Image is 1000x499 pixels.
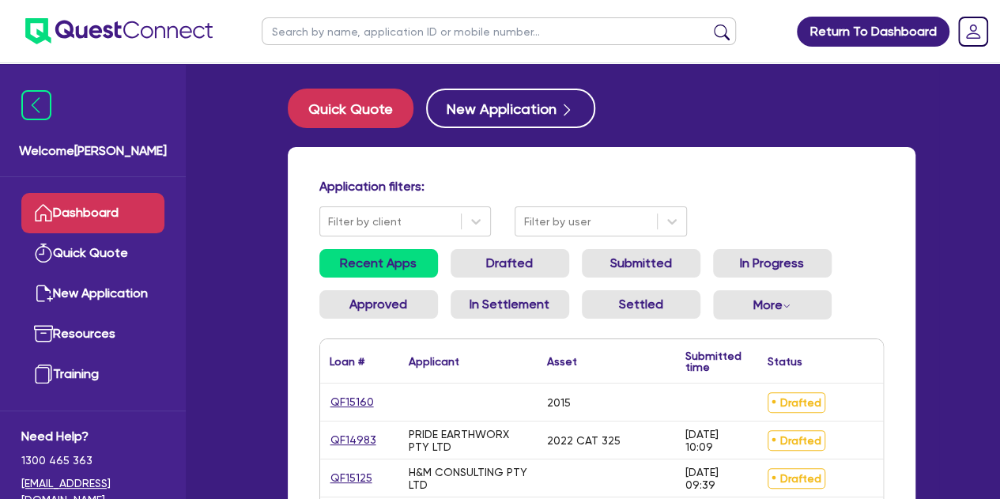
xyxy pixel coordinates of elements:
span: Need Help? [21,427,164,446]
img: quick-quote [34,244,53,263]
a: New Application [21,274,164,314]
a: Resources [21,314,164,354]
div: [DATE] 10:09 [685,428,749,453]
div: Loan # [330,356,364,367]
span: Drafted [768,392,825,413]
img: new-application [34,284,53,303]
img: training [34,365,53,384]
div: Applicant [409,356,459,367]
a: Dropdown toggle [953,11,994,52]
a: Recent Apps [319,249,438,278]
span: 1300 465 363 [21,452,164,469]
div: [DATE] 09:39 [685,466,749,491]
a: Drafted [451,249,569,278]
a: Return To Dashboard [797,17,949,47]
a: QF15160 [330,393,375,411]
button: Dropdown toggle [713,290,832,319]
span: Drafted [768,468,825,489]
img: resources [34,324,53,343]
div: H&M CONSULTING PTY LTD [409,466,528,491]
a: Training [21,354,164,395]
a: QF15125 [330,469,373,487]
div: Status [768,356,802,367]
a: Dashboard [21,193,164,233]
span: Welcome [PERSON_NAME] [19,142,167,161]
img: quest-connect-logo-blue [25,18,213,44]
div: PRIDE EARTHWORX PTY LTD [409,428,528,453]
a: Quick Quote [288,89,426,128]
div: 2015 [547,396,571,409]
div: 2022 CAT 325 [547,434,621,447]
span: Drafted [768,430,825,451]
a: In Progress [713,249,832,278]
div: Asset [547,356,577,367]
a: Submitted [582,249,700,278]
a: In Settlement [451,290,569,319]
div: Submitted time [685,350,742,372]
h4: Application filters: [319,179,884,194]
img: icon-menu-close [21,90,51,120]
button: Quick Quote [288,89,413,128]
a: Quick Quote [21,233,164,274]
input: Search by name, application ID or mobile number... [262,17,736,45]
a: Settled [582,290,700,319]
a: QF14983 [330,431,377,449]
button: New Application [426,89,595,128]
a: Approved [319,290,438,319]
